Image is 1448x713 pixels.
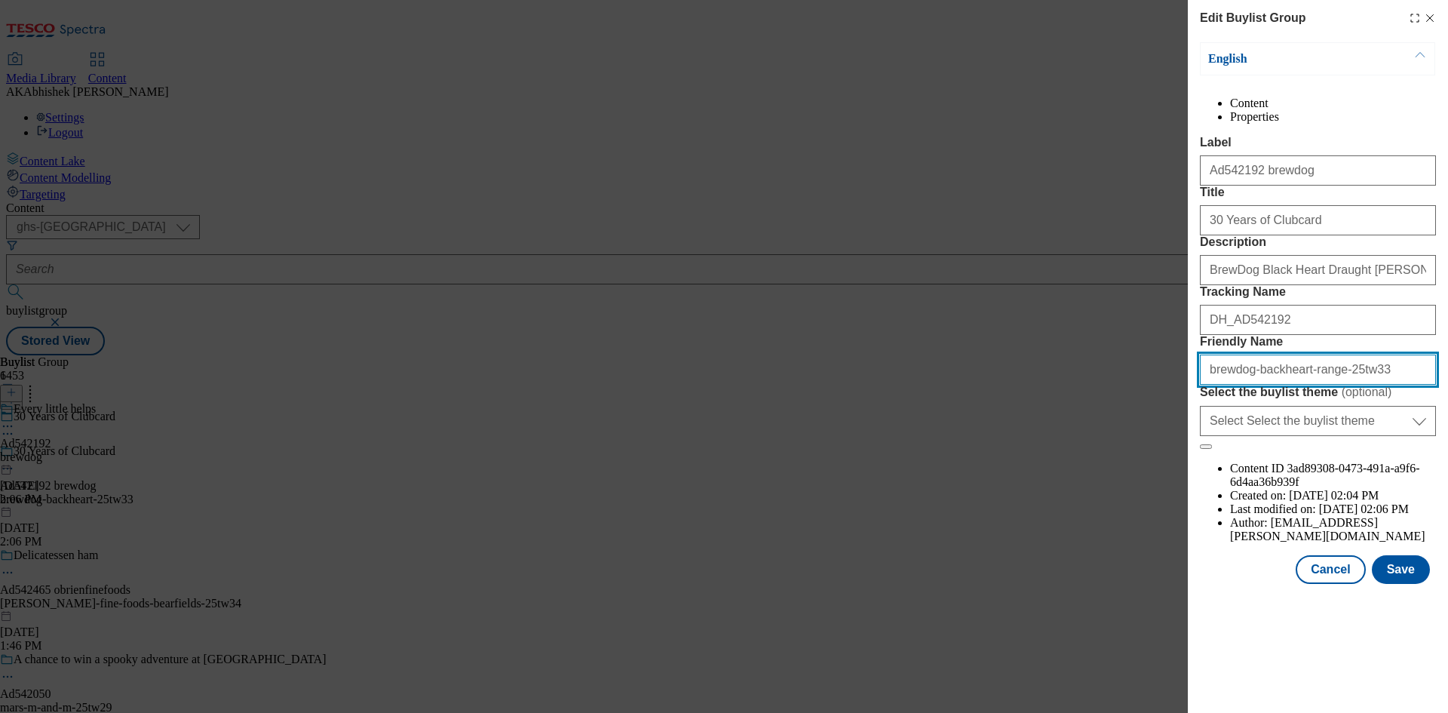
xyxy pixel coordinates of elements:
label: Title [1200,186,1436,199]
input: Enter Title [1200,205,1436,235]
li: Content ID [1230,462,1436,489]
span: ( optional ) [1342,386,1392,398]
li: Author: [1230,516,1436,543]
label: Friendly Name [1200,335,1436,349]
input: Enter Label [1200,155,1436,186]
label: Tracking Name [1200,285,1436,299]
input: Enter Description [1200,255,1436,285]
input: Enter Friendly Name [1200,355,1436,385]
span: [DATE] 02:04 PM [1289,489,1379,502]
p: English [1208,51,1367,66]
button: Save [1372,555,1430,584]
span: 3ad89308-0473-491a-a9f6-6d4aa36b939f [1230,462,1420,488]
label: Description [1200,235,1436,249]
label: Label [1200,136,1436,149]
li: Last modified on: [1230,502,1436,516]
label: Select the buylist theme [1200,385,1436,400]
li: Properties [1230,110,1436,124]
h4: Edit Buylist Group [1200,9,1305,27]
li: Created on: [1230,489,1436,502]
button: Cancel [1296,555,1365,584]
li: Content [1230,97,1436,110]
input: Enter Tracking Name [1200,305,1436,335]
span: [DATE] 02:06 PM [1319,502,1409,515]
span: [EMAIL_ADDRESS][PERSON_NAME][DOMAIN_NAME] [1230,516,1425,542]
